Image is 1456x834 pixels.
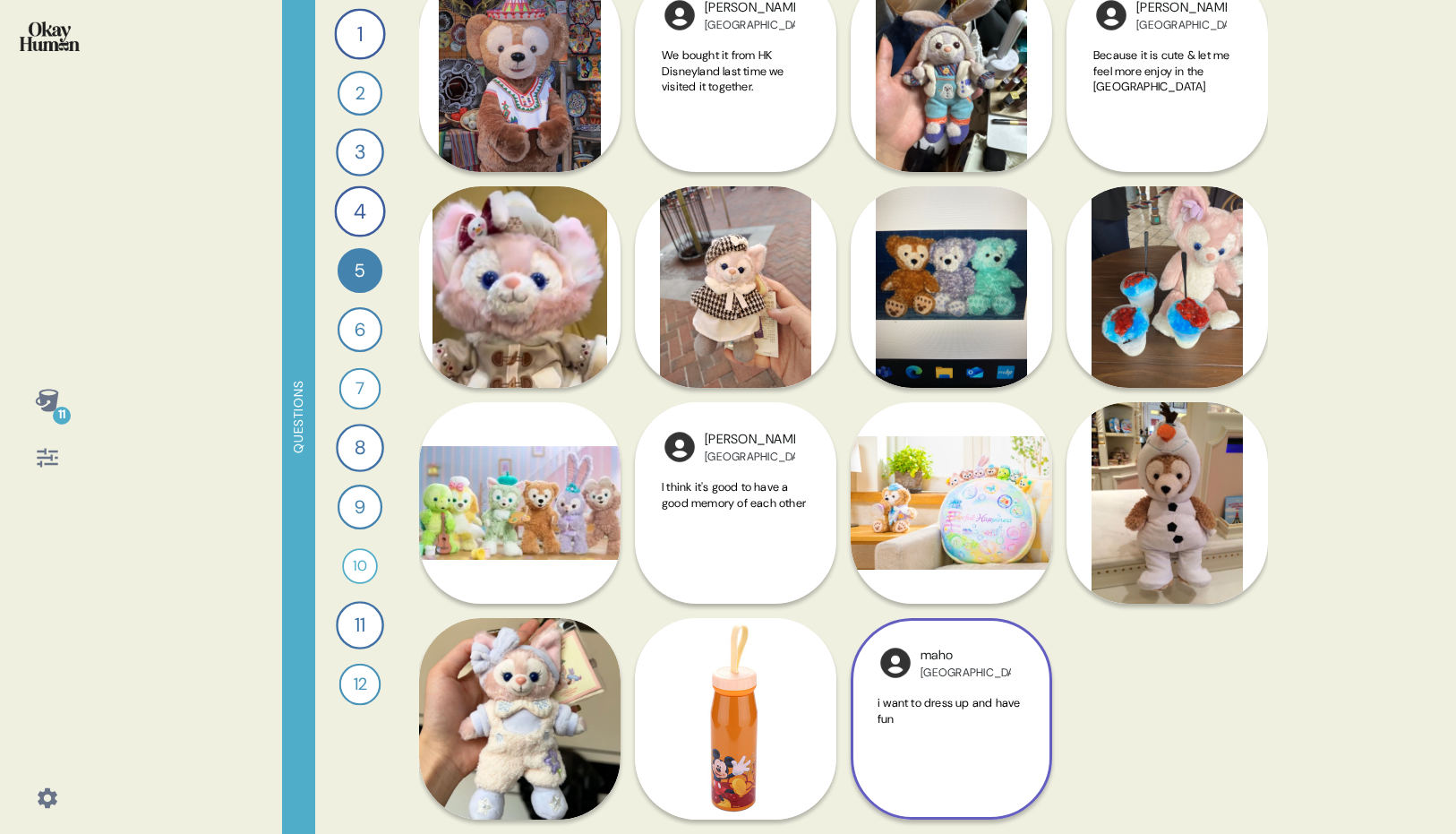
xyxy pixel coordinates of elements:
[53,407,71,425] div: 11
[921,666,1011,680] div: [GEOGRAPHIC_DATA]
[338,248,382,293] div: 5
[334,8,385,59] div: 1
[20,21,80,51] img: okayhuman.3b1b6348.png
[705,450,795,464] div: [GEOGRAPHIC_DATA]
[336,128,384,176] div: 3
[878,695,1020,727] span: i want to dress up and have fun
[338,71,382,116] div: 2
[878,645,913,681] img: l1ibTKarBSWXLOhlfT5LxFP+OttMJpPJZDKZTCbz9PgHEggSPYjZSwEAAAAASUVORK5CYII=
[338,307,382,352] div: 6
[336,424,384,472] div: 8
[334,185,385,236] div: 4
[705,430,795,450] div: [PERSON_NAME]
[336,601,384,649] div: 11
[339,368,381,410] div: 7
[339,664,381,706] div: 12
[342,548,378,584] div: 10
[921,646,1011,666] div: maho
[705,18,795,32] div: [GEOGRAPHIC_DATA]
[1136,18,1227,32] div: [GEOGRAPHIC_DATA]
[338,485,382,529] div: 9
[662,47,784,94] span: We bought it from HK Disneyland last time we visited it together.
[662,479,806,511] span: I think it's good to have a good memory of each other
[662,429,698,465] img: l1ibTKarBSWXLOhlfT5LxFP+OttMJpPJZDKZTCbz9PgHEggSPYjZSwEAAAAASUVORK5CYII=
[1093,47,1229,94] span: Because it is cute & let me feel more enjoy in the [GEOGRAPHIC_DATA]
